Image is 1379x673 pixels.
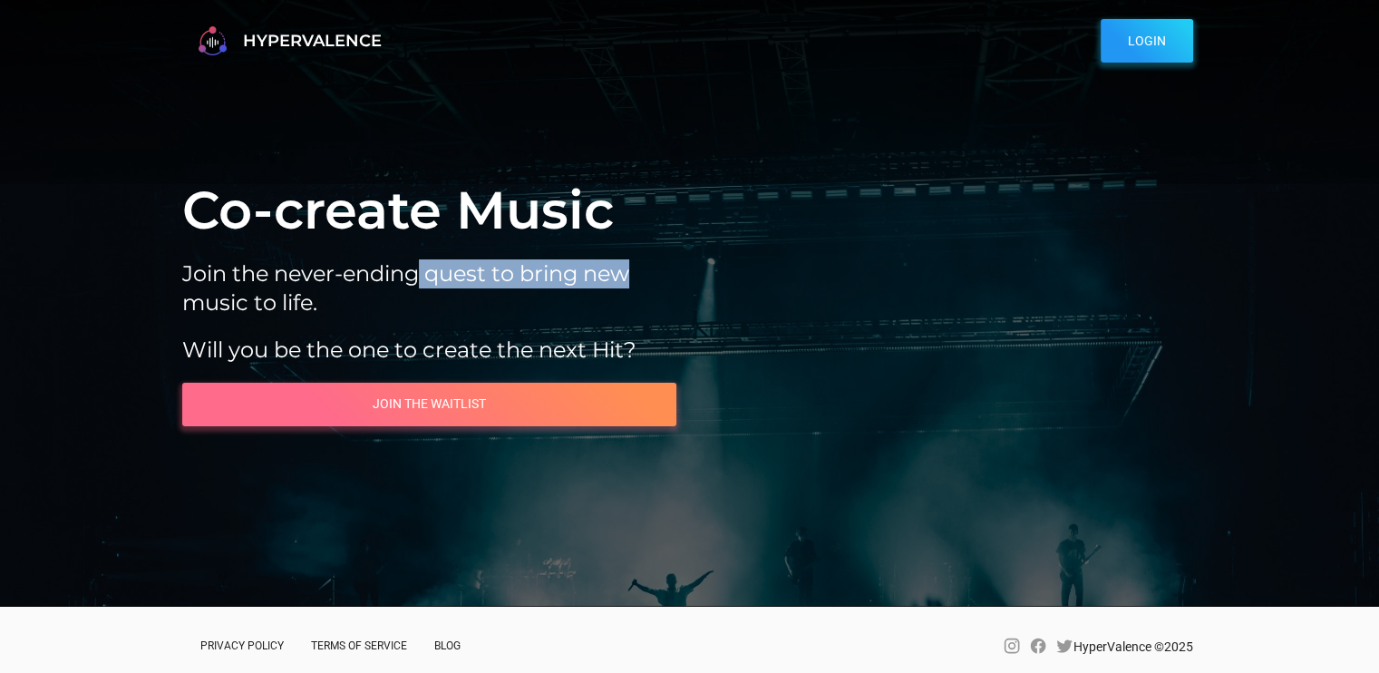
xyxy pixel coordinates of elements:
[182,259,676,317] h5: Join the never-ending quest to bring new music to life.
[297,625,421,668] a: Terms of Service
[1101,19,1193,63] button: LOGIN
[182,336,676,365] h5: Will you be the one to create the next Hit?
[1003,619,1193,669] div: HyperValence © 2025
[1128,30,1166,53] span: LOGIN
[209,393,649,415] span: Join The Waitlist
[182,395,676,410] a: Join The Waitlist
[182,178,614,241] strong: Co-create Music
[194,26,412,54] span: HYPERVALENCE
[182,383,676,426] button: Join The Waitlist
[187,625,297,668] a: Privacy Policy
[421,625,474,668] a: Blog
[199,26,227,54] img: logo.png
[187,21,419,60] button: HYPERVALENCE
